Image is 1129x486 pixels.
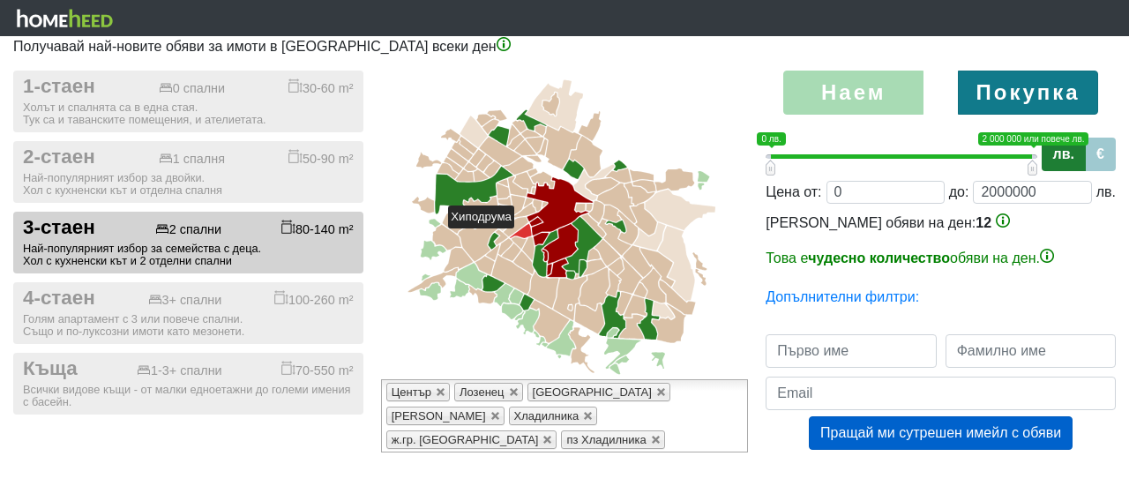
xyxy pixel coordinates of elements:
input: Първо име [766,334,936,368]
span: 2-стаен [23,146,95,169]
div: 30-60 m² [288,79,354,96]
div: 70-550 m² [281,361,354,378]
button: 2-стаен 1 спалня 50-90 m² Най-популярният избор за двойки.Хол с кухненски кът и отделна спалня [13,141,363,203]
a: Допълнителни филтри: [766,289,919,304]
span: 0 лв. [757,132,785,146]
span: ж.гр. [GEOGRAPHIC_DATA] [392,433,539,446]
label: лв. [1042,138,1086,171]
div: Голям апартамент с 3 или повече спални. Също и по-луксозни имоти като мезонети. [23,313,354,338]
span: 12 [976,215,991,230]
input: Email [766,377,1116,410]
div: Цена от: [766,182,821,203]
input: Фамилно име [946,334,1116,368]
button: 4-стаен 3+ спални 100-260 m² Голям апартамент с 3 или повече спални.Също и по-луксозни имоти като... [13,282,363,344]
div: [PERSON_NAME] обяви на ден: [766,213,1116,269]
button: 3-стаен 2 спални 80-140 m² Най-популярният избор за семейства с деца.Хол с кухненски кът и 2 отде... [13,212,363,273]
span: пз Хладилника [566,433,646,446]
div: 50-90 m² [288,149,354,167]
button: Къща 1-3+ спални 70-550 m² Всички видове къщи - от малки едноетажни до големи имения с басейн. [13,353,363,415]
div: Най-популярният избор за двойки. Хол с кухненски кът и отделна спалня [23,172,354,197]
div: 2 спални [155,222,221,237]
label: Наем [783,71,923,115]
img: info-3.png [1040,249,1054,263]
p: Това е обяви на ден. [766,248,1116,269]
div: 1 спалня [159,152,225,167]
b: чудесно количество [808,250,950,265]
div: 80-140 m² [281,220,354,237]
div: Холът и спалнята са в една стая. Тук са и таванските помещения, и ателиетата. [23,101,354,126]
button: Пращай ми сутрешен имейл с обяви [809,416,1073,450]
div: 3+ спални [148,293,222,308]
span: Хладилника [514,409,579,422]
span: Лозенец [460,385,505,399]
label: € [1085,138,1116,171]
span: Къща [23,357,78,381]
div: Най-популярният избор за семейства с деца. Хол с кухненски кът и 2 отделни спални [23,243,354,267]
span: 4-стаен [23,287,95,310]
span: 2 000 000 или повече лв. [978,132,1089,146]
span: [GEOGRAPHIC_DATA] [533,385,652,399]
img: info-3.png [497,37,511,51]
div: 0 спални [159,81,225,96]
div: до: [949,182,969,203]
span: Център [392,385,431,399]
button: 1-стаен 0 спални 30-60 m² Холът и спалнята са в една стая.Тук са и таванските помещения, и ателие... [13,71,363,132]
span: [PERSON_NAME] [392,409,486,422]
div: Всички видове къщи - от малки едноетажни до големи имения с басейн. [23,384,354,408]
div: лв. [1096,182,1116,203]
span: 3-стаен [23,216,95,240]
p: Получавай най-новите обяви за имоти в [GEOGRAPHIC_DATA] всеки ден [13,36,1116,57]
span: 1-стаен [23,75,95,99]
img: info-3.png [996,213,1010,228]
div: 100-260 m² [274,290,354,308]
div: 1-3+ спални [137,363,222,378]
label: Покупка [958,71,1098,115]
